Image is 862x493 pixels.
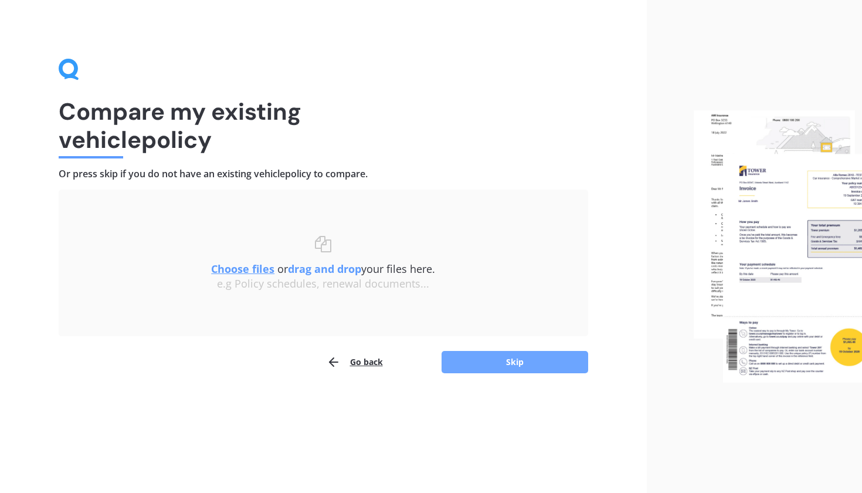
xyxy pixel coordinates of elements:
button: Skip [442,351,588,373]
h4: Or press skip if you do not have an existing vehicle policy to compare. [59,168,588,180]
button: Go back [327,350,383,374]
u: Choose files [211,262,274,276]
b: drag and drop [288,262,361,276]
span: or your files here. [211,262,435,276]
h1: Compare my existing vehicle policy [59,97,588,154]
div: e.g Policy schedules, renewal documents... [82,278,565,291]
